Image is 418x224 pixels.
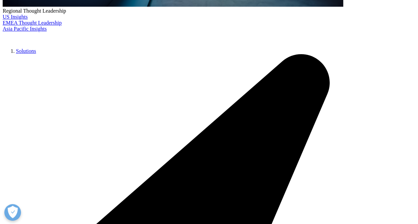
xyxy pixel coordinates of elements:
a: EMEA Thought Leadership [3,20,62,26]
a: US Insights [3,14,28,20]
img: IQVIA Healthcare Information Technology and Pharma Clinical Research Company [3,32,56,42]
a: Asia Pacific Insights [3,26,47,32]
a: Solutions [16,48,36,54]
div: Regional Thought Leadership [3,8,415,14]
button: Open Preferences [4,204,21,221]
